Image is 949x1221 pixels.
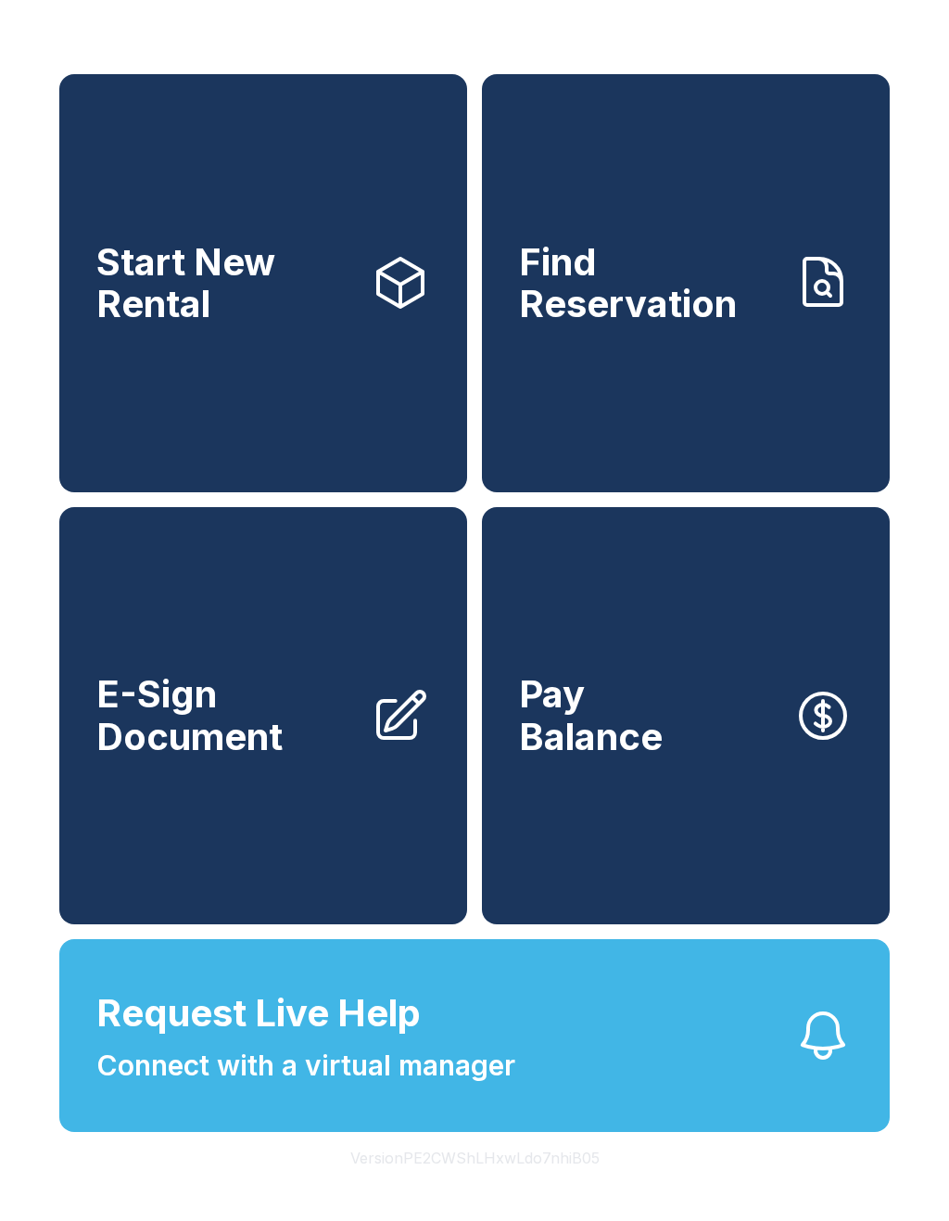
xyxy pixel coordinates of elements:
[96,673,356,757] span: E-Sign Document
[482,507,890,925] a: PayBalance
[96,241,356,325] span: Start New Rental
[96,986,421,1041] span: Request Live Help
[482,74,890,492] a: Find Reservation
[59,74,467,492] a: Start New Rental
[96,1045,515,1087] span: Connect with a virtual manager
[59,507,467,925] a: E-Sign Document
[519,673,663,757] span: Pay Balance
[519,241,778,325] span: Find Reservation
[335,1132,614,1184] button: VersionPE2CWShLHxwLdo7nhiB05
[59,939,890,1132] button: Request Live HelpConnect with a virtual manager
